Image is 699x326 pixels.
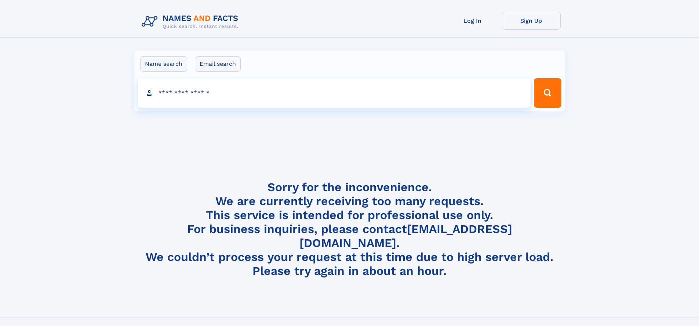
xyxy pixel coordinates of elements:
[502,12,561,30] a: Sign Up
[195,56,241,72] label: Email search
[443,12,502,30] a: Log In
[139,180,561,278] h4: Sorry for the inconvenience. We are currently receiving too many requests. This service is intend...
[138,78,531,108] input: search input
[140,56,187,72] label: Name search
[139,12,244,32] img: Logo Names and Facts
[534,78,561,108] button: Search Button
[299,222,512,250] a: [EMAIL_ADDRESS][DOMAIN_NAME]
